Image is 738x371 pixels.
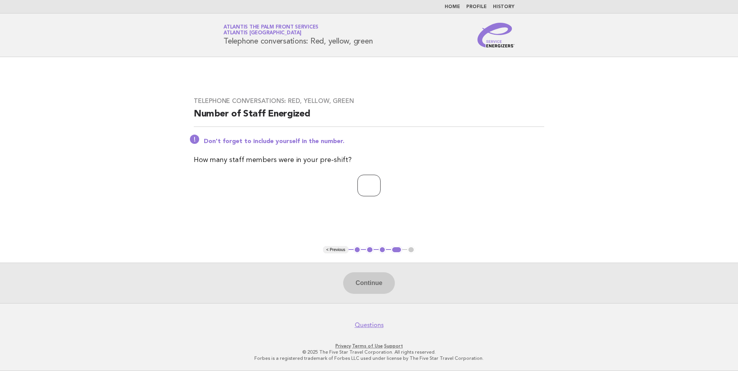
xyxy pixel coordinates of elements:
[194,108,544,127] h2: Number of Staff Energized
[223,25,318,35] a: Atlantis The Palm Front ServicesAtlantis [GEOGRAPHIC_DATA]
[352,343,383,349] a: Terms of Use
[133,355,605,361] p: Forbes is a registered trademark of Forbes LLC used under license by The Five Star Travel Corpora...
[223,31,301,36] span: Atlantis [GEOGRAPHIC_DATA]
[223,25,372,45] h1: Telephone conversations: Red, yellow, green
[354,246,361,254] button: 1
[445,5,460,9] a: Home
[335,343,351,349] a: Privacy
[493,5,515,9] a: History
[355,321,384,329] a: Questions
[379,246,386,254] button: 3
[391,246,402,254] button: 4
[204,138,544,145] p: Don't forget to include yourself in the number.
[366,246,374,254] button: 2
[466,5,487,9] a: Profile
[133,343,605,349] p: · ·
[323,246,348,254] button: < Previous
[477,23,515,47] img: Service Energizers
[194,155,544,165] p: How many staff members were in your pre-shift?
[384,343,403,349] a: Support
[133,349,605,355] p: © 2025 The Five Star Travel Corporation. All rights reserved.
[194,97,544,105] h3: Telephone conversations: Red, yellow, green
